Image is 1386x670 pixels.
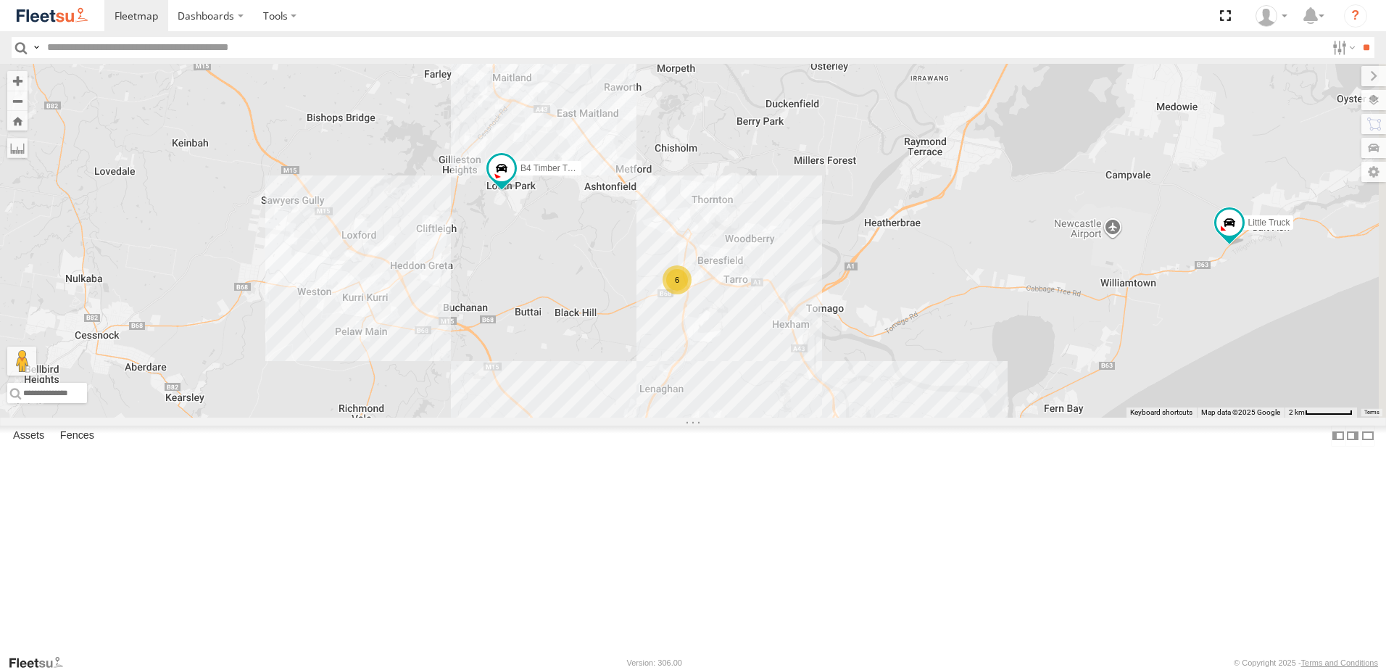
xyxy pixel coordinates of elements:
[53,426,101,446] label: Fences
[1285,408,1357,418] button: Map Scale: 2 km per 62 pixels
[7,347,36,376] button: Drag Pegman onto the map to open Street View
[7,91,28,111] button: Zoom out
[30,37,42,58] label: Search Query
[1361,162,1386,182] label: Map Settings
[7,111,28,131] button: Zoom Home
[1201,408,1280,416] span: Map data ©2025 Google
[1289,408,1305,416] span: 2 km
[1248,218,1290,228] span: Little Truck
[7,71,28,91] button: Zoom in
[1364,410,1379,415] a: Terms (opens in new tab)
[520,164,584,174] span: B4 Timber Truck
[1331,426,1345,447] label: Dock Summary Table to the Left
[1345,426,1360,447] label: Dock Summary Table to the Right
[1344,4,1367,28] i: ?
[6,426,51,446] label: Assets
[1250,5,1292,27] div: Matt Curtis
[1301,658,1378,667] a: Terms and Conditions
[14,6,90,25] img: fleetsu-logo-horizontal.svg
[1234,658,1378,667] div: © Copyright 2025 -
[663,265,692,294] div: 6
[1327,37,1358,58] label: Search Filter Options
[8,655,75,670] a: Visit our Website
[1130,408,1192,418] button: Keyboard shortcuts
[7,138,28,158] label: Measure
[1361,426,1375,447] label: Hide Summary Table
[627,658,682,667] div: Version: 306.00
